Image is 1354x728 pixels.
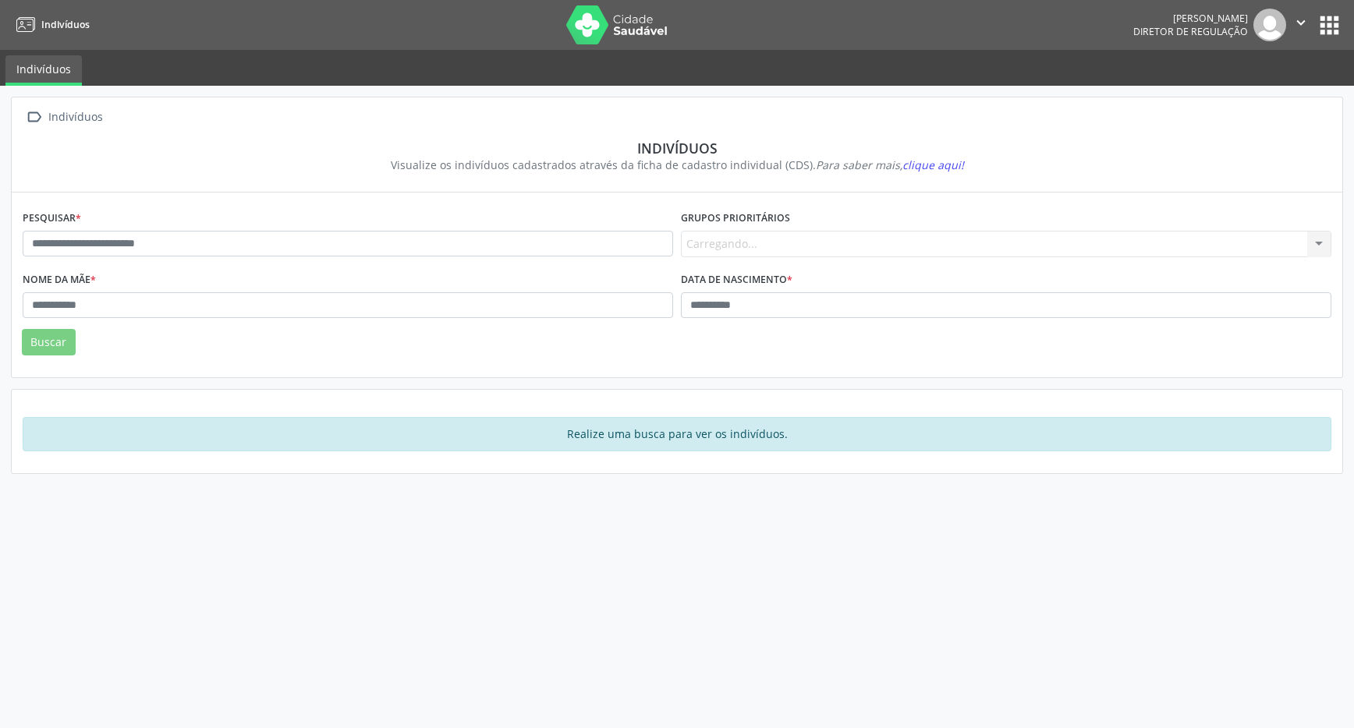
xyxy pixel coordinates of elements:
[23,106,45,129] i: 
[5,55,82,86] a: Indivíduos
[34,140,1320,157] div: Indivíduos
[902,157,964,172] span: clique aqui!
[11,12,90,37] a: Indivíduos
[1133,12,1248,25] div: [PERSON_NAME]
[34,157,1320,173] div: Visualize os indivíduos cadastrados através da ficha de cadastro individual (CDS).
[816,157,964,172] i: Para saber mais,
[1316,12,1343,39] button: apps
[1133,25,1248,38] span: Diretor de regulação
[23,207,81,231] label: Pesquisar
[23,268,96,292] label: Nome da mãe
[23,417,1331,451] div: Realize uma busca para ver os indivíduos.
[681,207,790,231] label: Grupos prioritários
[45,106,105,129] div: Indivíduos
[1253,9,1286,41] img: img
[1292,14,1310,31] i: 
[681,268,792,292] label: Data de nascimento
[41,18,90,31] span: Indivíduos
[22,329,76,355] button: Buscar
[1286,9,1316,41] button: 
[23,106,105,129] a:  Indivíduos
